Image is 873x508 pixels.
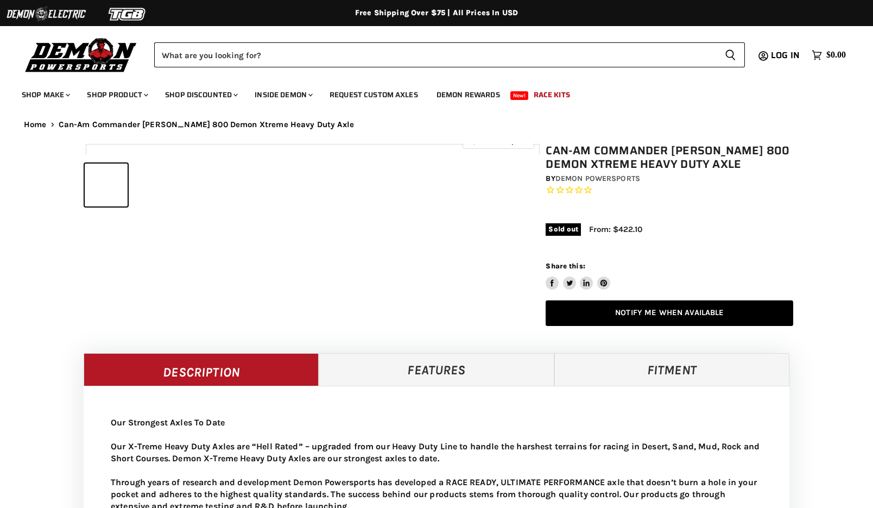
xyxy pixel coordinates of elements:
h1: Can-Am Commander [PERSON_NAME] 800 Demon Xtreme Heavy Duty Axle [546,144,793,171]
span: Sold out [546,223,581,235]
span: $0.00 [826,50,846,60]
a: Home [24,120,47,129]
img: Demon Powersports [22,35,141,74]
ul: Main menu [14,79,843,106]
a: Race Kits [526,84,578,106]
a: Request Custom Axles [321,84,426,106]
input: Search [154,42,716,67]
a: Notify Me When Available [546,300,793,326]
a: Inside Demon [246,84,319,106]
form: Product [154,42,745,67]
span: From: $422.10 [589,224,642,234]
span: Share this: [546,262,585,270]
span: Log in [771,48,800,62]
a: Shop Product [79,84,155,106]
a: Shop Discounted [157,84,244,106]
nav: Breadcrumbs [2,120,871,129]
button: Search [716,42,745,67]
button: IMAGE thumbnail [85,164,128,206]
a: Demon Rewards [428,84,508,106]
span: Can-Am Commander [PERSON_NAME] 800 Demon Xtreme Heavy Duty Axle [59,120,354,129]
div: by [546,173,793,185]
aside: Share this: [546,261,610,290]
a: Demon Powersports [555,174,640,183]
img: TGB Logo 2 [87,4,168,24]
a: Shop Make [14,84,77,106]
div: Free Shipping Over $75 | All Prices In USD [2,8,871,18]
a: $0.00 [806,47,851,63]
span: Rated 0.0 out of 5 stars 0 reviews [546,185,793,196]
a: Fitment [554,353,789,386]
a: Features [319,353,554,386]
span: New! [510,91,529,100]
a: Log in [766,51,806,60]
a: Description [84,353,319,386]
span: Click to expand [468,137,528,145]
img: Demon Electric Logo 2 [5,4,87,24]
